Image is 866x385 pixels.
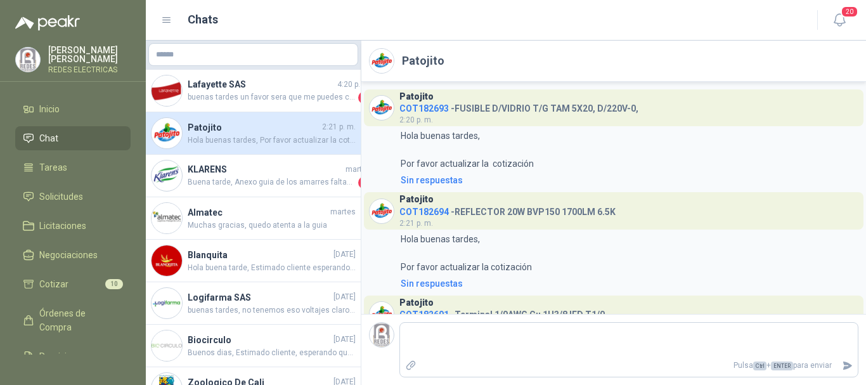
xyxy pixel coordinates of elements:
a: Company LogoBiocirculo[DATE]Buenos dias, Estimado cliente, esperando que se encuentre bien, le in... [146,325,361,367]
span: Inicio [39,102,60,116]
img: Company Logo [152,288,182,318]
a: Remisiones [15,344,131,369]
p: [PERSON_NAME] [PERSON_NAME] [48,46,131,63]
span: Chat [39,131,58,145]
span: ENTER [771,362,793,370]
div: Sin respuestas [401,277,463,290]
a: Company LogoPatojito2:21 p. m.Hola buenas tardes, Por favor actualizar la cotización [146,112,361,155]
span: Hola buenas tardes, Por favor actualizar la cotización [188,134,356,147]
span: 2:21 p. m. [322,121,356,133]
h4: Lafayette SAS [188,77,335,91]
a: Cotizar10 [15,272,131,296]
img: Company Logo [152,203,182,233]
span: martes [346,164,371,176]
h4: Blanquita [188,248,331,262]
span: martes [330,206,356,218]
p: REDES ELECTRICAS [48,66,131,74]
span: 1 [358,176,371,189]
span: Licitaciones [39,219,86,233]
span: Remisiones [39,349,86,363]
img: Company Logo [152,75,182,106]
h4: Patojito [188,121,320,134]
img: Company Logo [370,49,394,73]
img: Company Logo [370,302,394,326]
span: 10 [105,279,123,289]
h4: KLARENS [188,162,343,176]
button: 20 [828,9,851,32]
div: Sin respuestas [401,173,463,187]
a: Inicio [15,97,131,121]
p: Hola buenas tardes, Por favor actualizar la cotización [401,129,534,171]
span: buenas tardes un favor sera que me puedes confirmar la fecha de entrega de las cajas [188,91,356,104]
a: Company LogoKLARENSmartesBuena tarde, Anexo guia de los amarres faltantes, me indican que se esta... [146,155,361,197]
a: Sin respuestas [398,173,858,187]
h3: Patojito [399,299,434,306]
img: Company Logo [16,48,40,72]
span: 2:20 p. m. [399,115,433,124]
a: Órdenes de Compra [15,301,131,339]
img: Company Logo [370,96,394,120]
a: Company LogoLogifarma SAS[DATE]buenas tardes, no tenemos eso voltajes claros aun, aceite [146,282,361,325]
span: [DATE] [333,334,356,346]
h4: - FUSIBLE D/VIDRIO T/G TAM 5X20, D/220V-0, [399,100,638,112]
a: Licitaciones [15,214,131,238]
h2: Patojito [402,52,444,70]
span: COT182694 [399,207,449,217]
a: Chat [15,126,131,150]
p: Pulsa + para enviar [422,355,837,377]
span: buenas tardes, no tenemos eso voltajes claros aun, aceite [188,304,356,316]
img: Company Logo [152,160,182,191]
h4: Biocirculo [188,333,331,347]
h4: - REFLECTOR 20W BVP150 1700LM 6.5K [399,204,616,216]
img: Company Logo [370,199,394,223]
span: Cotizar [39,277,68,291]
img: Company Logo [152,330,182,361]
span: 20 [841,6,858,18]
img: Company Logo [152,245,182,276]
span: Negociaciones [39,248,98,262]
a: Company LogoLafayette SAS4:20 p. m.buenas tardes un favor sera que me puedes confirmar la fecha d... [146,70,361,112]
label: Adjuntar archivos [400,355,422,377]
span: 1 [358,91,371,104]
h4: Logifarma SAS [188,290,331,304]
h4: Almatec [188,206,328,219]
h3: Patojito [399,93,434,100]
a: Solicitudes [15,185,131,209]
span: COT182693 [399,103,449,114]
a: Company LogoAlmatecmartesMuchas gracias, quedo atenta a la guia [146,197,361,240]
span: Muchas gracias, quedo atenta a la guia [188,219,356,232]
span: 4:20 p. m. [337,79,371,91]
span: COT182691 [399,310,449,320]
img: Company Logo [370,323,394,347]
span: Buena tarde, Anexo guia de los amarres faltantes, me indican que se esta entregando mañana. [188,176,356,189]
span: Hola buena tarde, Estimado cliente esperando que se encuentre bien, revisando la solicitud me ind... [188,262,356,274]
img: Logo peakr [15,15,80,30]
span: Órdenes de Compra [39,306,119,334]
button: Enviar [837,355,858,377]
h1: Chats [188,11,218,29]
span: [DATE] [333,249,356,261]
span: 2:21 p. m. [399,219,433,228]
span: Ctrl [753,362,766,370]
p: Hola buenas tardes, Por favor actualizar la cotización [401,232,532,274]
h3: Patojito [399,196,434,203]
a: Company LogoBlanquita[DATE]Hola buena tarde, Estimado cliente esperando que se encuentre bien, re... [146,240,361,282]
a: Negociaciones [15,243,131,267]
span: Solicitudes [39,190,83,204]
a: Sin respuestas [398,277,858,290]
img: Company Logo [152,118,182,148]
span: Tareas [39,160,67,174]
span: [DATE] [333,291,356,303]
h4: - Terminal 1/0AWG Cu 1H3/8 IED T1/0 [399,306,605,318]
a: Tareas [15,155,131,179]
span: Buenos dias, Estimado cliente, esperando que se encuentre bien, le informo que la referencia GC61... [188,347,356,359]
